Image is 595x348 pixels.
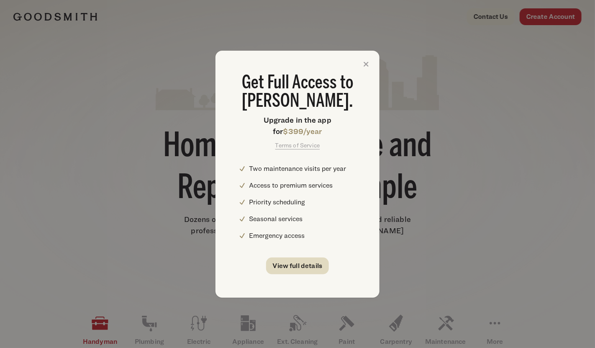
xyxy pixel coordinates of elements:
[239,114,356,137] h4: Upgrade in the app for
[249,164,356,174] li: Two maintenance visits per year
[249,180,356,191] li: Access to premium services
[283,127,322,136] span: $399/year
[249,231,356,241] li: Emergency access
[266,258,329,274] a: View full details
[275,142,320,149] a: Terms of Service
[249,197,356,207] li: Priority scheduling
[239,74,356,111] h2: Get Full Access to [PERSON_NAME].
[249,214,356,224] li: Seasonal services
